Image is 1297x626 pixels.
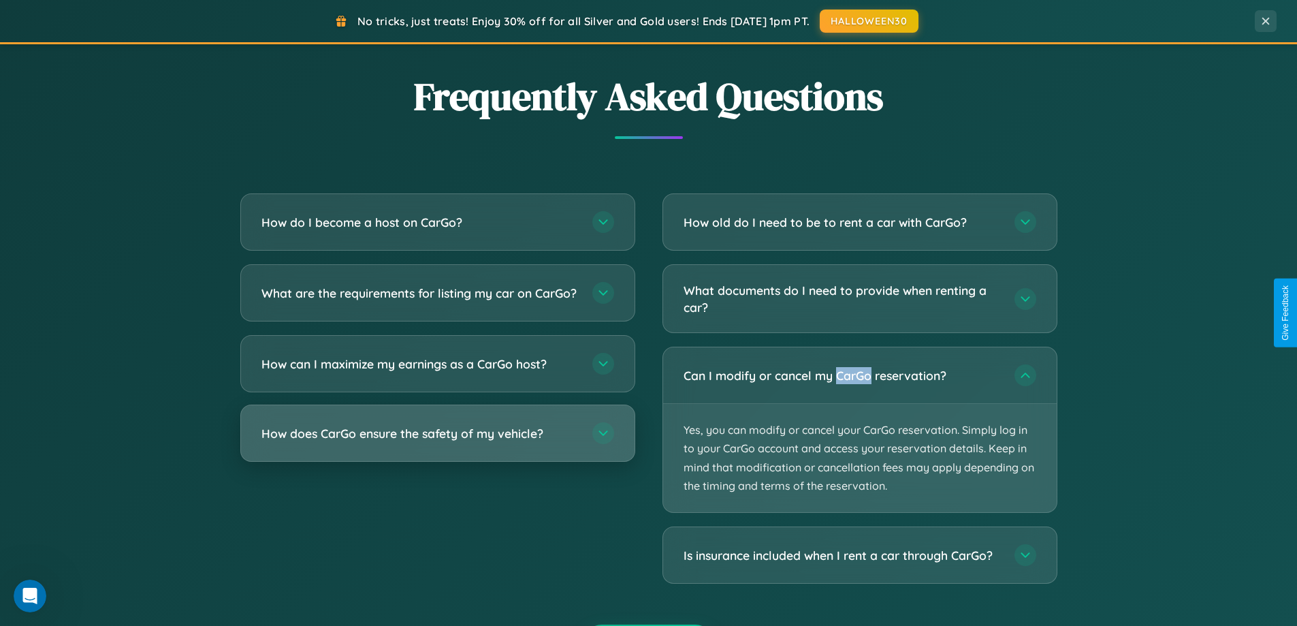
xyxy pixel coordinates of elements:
[261,425,579,442] h3: How does CarGo ensure the safety of my vehicle?
[684,547,1001,564] h3: Is insurance included when I rent a car through CarGo?
[684,214,1001,231] h3: How old do I need to be to rent a car with CarGo?
[261,356,579,373] h3: How can I maximize my earnings as a CarGo host?
[684,367,1001,384] h3: Can I modify or cancel my CarGo reservation?
[261,214,579,231] h3: How do I become a host on CarGo?
[1281,285,1290,341] div: Give Feedback
[261,285,579,302] h3: What are the requirements for listing my car on CarGo?
[357,14,810,28] span: No tricks, just treats! Enjoy 30% off for all Silver and Gold users! Ends [DATE] 1pm PT.
[240,70,1057,123] h2: Frequently Asked Questions
[663,404,1057,512] p: Yes, you can modify or cancel your CarGo reservation. Simply log in to your CarGo account and acc...
[14,580,46,612] iframe: Intercom live chat
[820,10,918,33] button: HALLOWEEN30
[684,282,1001,315] h3: What documents do I need to provide when renting a car?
